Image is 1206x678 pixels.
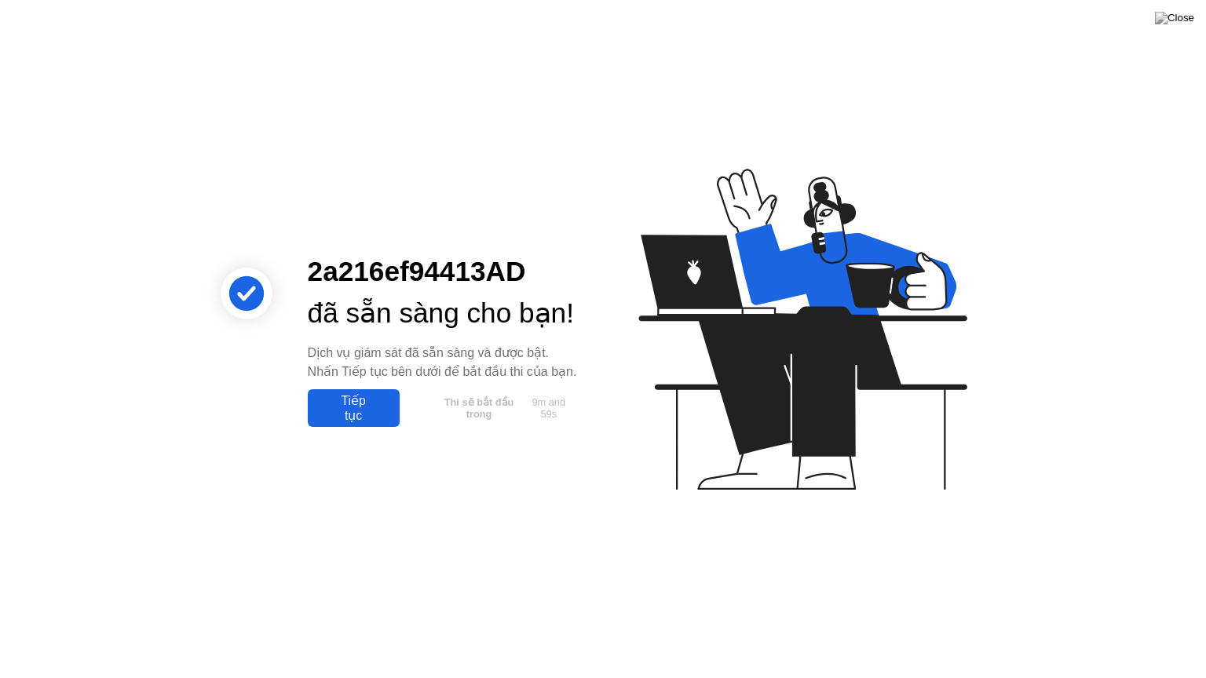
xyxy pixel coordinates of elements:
img: Close [1155,12,1194,24]
span: 9m and 59s [525,396,572,420]
div: Tiếp tục [312,393,395,423]
div: 2a216ef94413AD [308,251,578,293]
div: Dịch vụ giám sát đã sẵn sàng và được bật. Nhấn Tiếp tục bên dưới để bắt đầu thi của bạn. [308,344,578,381]
button: Thi sẽ bắt đầu trong9m and 59s [407,393,578,423]
button: Tiếp tục [308,389,400,427]
div: đã sẵn sàng cho bạn! [308,293,578,334]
